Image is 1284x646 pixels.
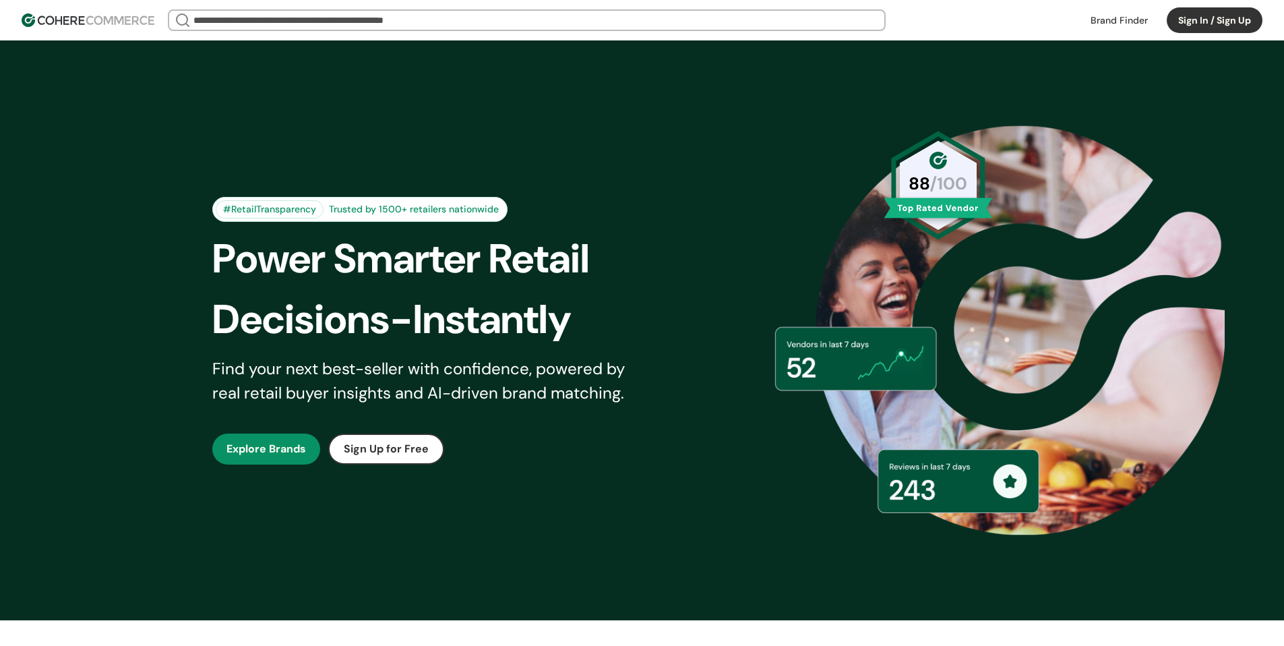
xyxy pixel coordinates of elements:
button: Explore Brands [212,434,320,465]
button: Sign Up for Free [328,434,444,465]
div: Decisions-Instantly [212,289,665,350]
div: Trusted by 1500+ retailers nationwide [324,202,504,216]
div: #RetailTransparency [216,200,324,218]
img: Cohere Logo [22,13,154,27]
button: Sign In / Sign Up [1167,7,1262,33]
div: Power Smarter Retail [212,229,665,289]
div: Find your next best-seller with confidence, powered by real retail buyer insights and AI-driven b... [212,357,642,405]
